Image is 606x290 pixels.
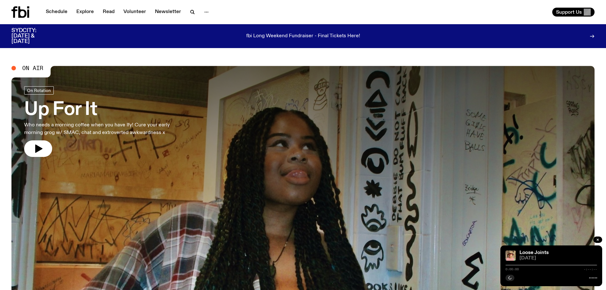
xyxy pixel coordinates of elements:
[99,8,118,17] a: Read
[246,33,360,39] p: fbi Long Weekend Fundraiser - Final Tickets Here!
[151,8,185,17] a: Newsletter
[27,88,51,93] span: On Rotation
[519,256,597,261] span: [DATE]
[505,251,516,261] img: Tyson stands in front of a paperbark tree wearing orange sunglasses, a suede bucket hat and a pin...
[519,250,549,255] a: Loose Joints
[73,8,98,17] a: Explore
[24,121,187,137] p: Who needs a morning coffee when you have Ify! Cure your early morning grog w/ SMAC, chat and extr...
[584,268,597,271] span: -:--:--
[505,268,519,271] span: 0:00:00
[22,65,43,71] span: On Air
[556,9,582,15] span: Support Us
[552,8,595,17] button: Support Us
[24,86,187,157] a: Up For ItWho needs a morning coffee when you have Ify! Cure your early morning grog w/ SMAC, chat...
[24,101,187,119] h3: Up For It
[24,86,54,95] a: On Rotation
[11,28,52,44] h3: SYDCITY: [DATE] & [DATE]
[120,8,150,17] a: Volunteer
[42,8,71,17] a: Schedule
